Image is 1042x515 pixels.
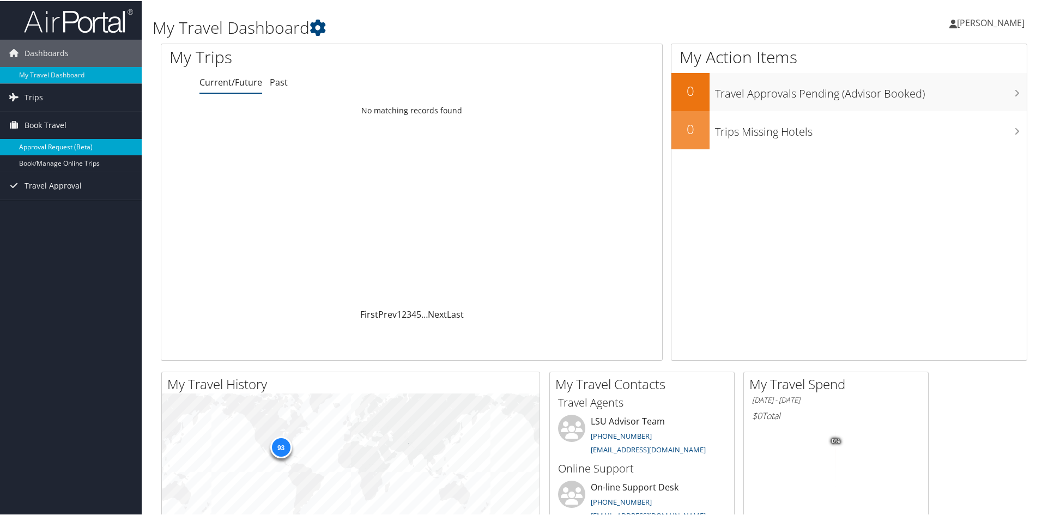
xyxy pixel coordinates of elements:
a: Current/Future [199,75,262,87]
h3: Travel Approvals Pending (Advisor Booked) [715,80,1027,100]
span: $0 [752,409,762,421]
h6: [DATE] - [DATE] [752,394,920,404]
h2: My Travel History [167,374,540,392]
a: [PHONE_NUMBER] [591,496,652,506]
a: 1 [397,307,402,319]
h2: 0 [671,81,710,99]
a: 2 [402,307,407,319]
a: Last [447,307,464,319]
h3: Online Support [558,460,726,475]
a: [PERSON_NAME] [949,5,1035,38]
h1: My Action Items [671,45,1027,68]
span: Travel Approval [25,171,82,198]
a: 4 [411,307,416,319]
span: Book Travel [25,111,66,138]
span: … [421,307,428,319]
div: 93 [270,435,292,457]
a: Next [428,307,447,319]
a: Prev [378,307,397,319]
h1: My Travel Dashboard [153,15,741,38]
h2: My Travel Contacts [555,374,734,392]
img: airportal-logo.png [24,7,133,33]
span: [PERSON_NAME] [957,16,1025,28]
a: 3 [407,307,411,319]
h2: My Travel Spend [749,374,928,392]
h6: Total [752,409,920,421]
tspan: 0% [832,437,840,444]
a: [EMAIL_ADDRESS][DOMAIN_NAME] [591,444,706,453]
a: 0Travel Approvals Pending (Advisor Booked) [671,72,1027,110]
h1: My Trips [169,45,445,68]
a: 5 [416,307,421,319]
h2: 0 [671,119,710,137]
a: [PHONE_NUMBER] [591,430,652,440]
a: 0Trips Missing Hotels [671,110,1027,148]
h3: Trips Missing Hotels [715,118,1027,138]
h3: Travel Agents [558,394,726,409]
span: Trips [25,83,43,110]
li: LSU Advisor Team [553,414,731,458]
a: First [360,307,378,319]
td: No matching records found [161,100,662,119]
span: Dashboards [25,39,69,66]
a: Past [270,75,288,87]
